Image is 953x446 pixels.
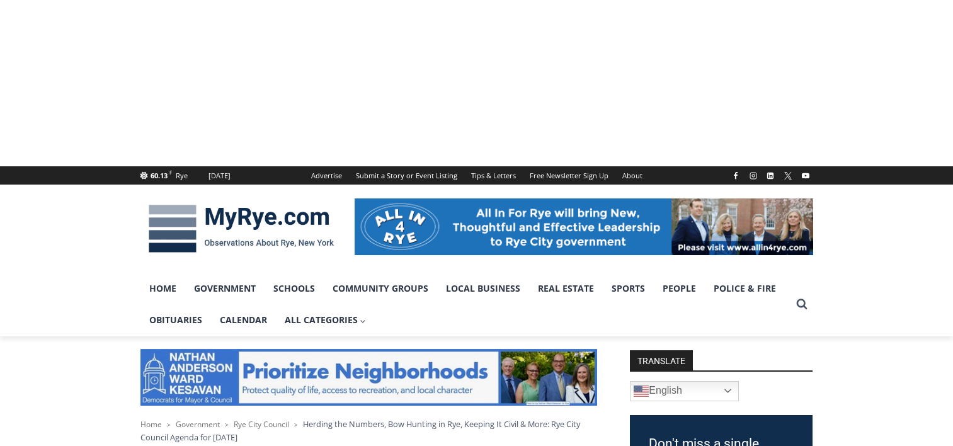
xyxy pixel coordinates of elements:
[176,170,188,181] div: Rye
[140,418,597,443] nav: Breadcrumbs
[798,168,813,183] a: YouTube
[140,273,185,304] a: Home
[304,166,649,185] nav: Secondary Navigation
[615,166,649,185] a: About
[225,420,229,429] span: >
[276,304,375,336] a: All Categories
[169,169,172,176] span: F
[780,168,796,183] a: X
[234,419,289,430] a: Rye City Council
[355,198,813,255] img: All in for Rye
[167,420,171,429] span: >
[790,293,813,316] button: View Search Form
[140,304,211,336] a: Obituaries
[151,171,168,180] span: 60.13
[185,273,265,304] a: Government
[705,273,785,304] a: Police & Fire
[265,273,324,304] a: Schools
[437,273,529,304] a: Local Business
[294,420,298,429] span: >
[603,273,654,304] a: Sports
[140,419,162,430] a: Home
[324,273,437,304] a: Community Groups
[140,196,342,261] img: MyRye.com
[763,168,778,183] a: Linkedin
[304,166,349,185] a: Advertise
[630,381,739,401] a: English
[728,168,743,183] a: Facebook
[746,168,761,183] a: Instagram
[630,350,693,370] strong: TRANSLATE
[140,273,790,336] nav: Primary Navigation
[464,166,523,185] a: Tips & Letters
[634,384,649,399] img: en
[523,166,615,185] a: Free Newsletter Sign Up
[176,419,220,430] a: Government
[140,418,580,442] span: Herding the Numbers, Bow Hunting in Rye, Keeping It Civil & More: Rye City Council Agenda for [DATE]
[529,273,603,304] a: Real Estate
[208,170,231,181] div: [DATE]
[211,304,276,336] a: Calendar
[349,166,464,185] a: Submit a Story or Event Listing
[654,273,705,304] a: People
[285,313,367,327] span: All Categories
